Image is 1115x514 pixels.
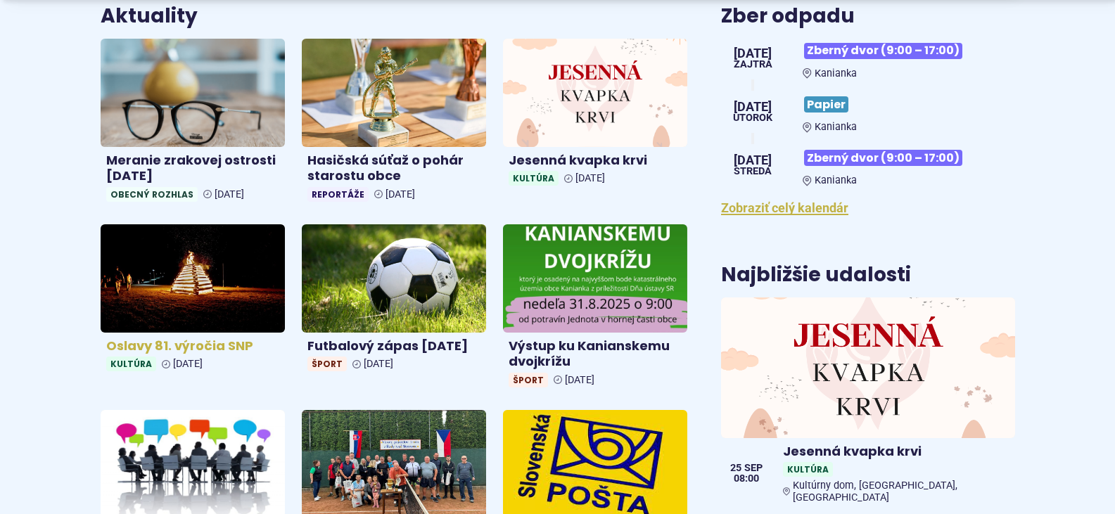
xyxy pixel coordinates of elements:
span: utorok [733,113,772,123]
span: [DATE] [734,47,772,60]
h4: Oslavy 81. výročia SNP [106,338,279,354]
span: Obecný rozhlas [106,187,198,202]
span: Zberný dvor (9:00 – 17:00) [804,150,962,166]
span: 25 [730,463,741,473]
h3: Najbližšie udalosti [721,264,911,286]
a: Zobraziť celý kalendár [721,200,848,215]
a: Zberný dvor (9:00 – 17:00) Kanianka [DATE] Zajtra [721,37,1014,79]
span: [DATE] [215,188,244,200]
span: [DATE] [734,154,772,167]
span: Kultúrny dom, [GEOGRAPHIC_DATA], [GEOGRAPHIC_DATA] [793,480,1009,503]
span: Kultúra [783,462,833,477]
h4: Jesenná kvapka krvi [783,444,1009,460]
span: [DATE] [733,101,772,113]
span: [DATE] [364,358,393,370]
span: 08:00 [730,474,763,484]
a: Papier Kanianka [DATE] utorok [721,91,1014,133]
span: sep [744,463,763,473]
span: Zajtra [734,60,772,70]
span: [DATE] [386,188,415,200]
span: Reportáže [307,187,369,202]
h4: Meranie zrakovej ostrosti [DATE] [106,153,279,184]
h4: Futbalový zápas [DATE] [307,338,480,354]
a: Hasičská súťaž o pohár starostu obce Reportáže [DATE] [302,39,486,207]
span: streda [734,167,772,176]
a: Jesenná kvapka krvi Kultúra [DATE] [503,39,687,191]
a: Zberný dvor (9:00 – 17:00) Kanianka [DATE] streda [721,144,1014,186]
h4: Výstup ku Kanianskemu dvojkrížu [509,338,682,370]
a: Futbalový zápas [DATE] Šport [DATE] [302,224,486,377]
a: Oslavy 81. výročia SNP Kultúra [DATE] [101,224,285,377]
h4: Hasičská súťaž o pohár starostu obce [307,153,480,184]
span: Zberný dvor (9:00 – 17:00) [804,43,962,59]
a: Výstup ku Kanianskemu dvojkrížu Šport [DATE] [503,224,687,393]
span: [DATE] [173,358,203,370]
span: [DATE] [565,374,594,386]
span: Šport [509,373,548,387]
span: Kanianka [815,174,857,186]
h3: Aktuality [101,6,198,27]
span: Kanianka [815,121,857,133]
span: [DATE] [575,172,605,184]
span: Kultúra [509,171,559,186]
a: Jesenná kvapka krvi KultúraKultúrny dom, [GEOGRAPHIC_DATA], [GEOGRAPHIC_DATA] 25 sep 08:00 [721,297,1014,510]
h3: Zber odpadu [721,6,1014,27]
span: Šport [307,356,347,371]
span: Papier [804,96,848,113]
h4: Jesenná kvapka krvi [509,153,682,169]
span: Kultúra [106,356,156,371]
span: Kanianka [815,68,857,79]
a: Meranie zrakovej ostrosti [DATE] Obecný rozhlas [DATE] [101,39,285,207]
